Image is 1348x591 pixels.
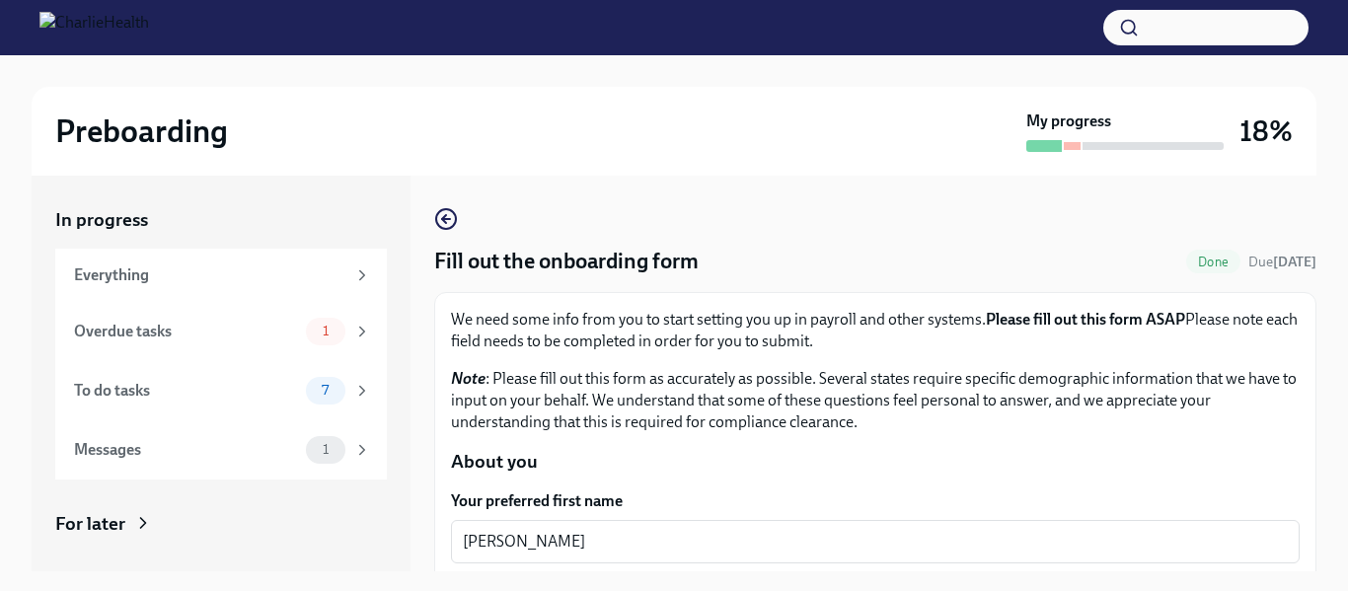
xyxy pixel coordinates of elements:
[1239,113,1293,149] h3: 18%
[311,324,340,338] span: 1
[463,530,1288,554] textarea: [PERSON_NAME]
[74,439,298,461] div: Messages
[74,264,345,286] div: Everything
[451,449,1300,475] p: About you
[451,490,1300,512] label: Your preferred first name
[1248,253,1316,271] span: August 16th, 2025 09:00
[1026,111,1111,132] strong: My progress
[74,380,298,402] div: To do tasks
[55,207,387,233] a: In progress
[451,369,486,388] strong: Note
[55,361,387,420] a: To do tasks7
[55,249,387,302] a: Everything
[74,321,298,342] div: Overdue tasks
[311,442,340,457] span: 1
[434,247,699,276] h4: Fill out the onboarding form
[55,302,387,361] a: Overdue tasks1
[451,368,1300,433] p: : Please fill out this form as accurately as possible. Several states require specific demographi...
[55,111,228,151] h2: Preboarding
[986,310,1185,329] strong: Please fill out this form ASAP
[310,383,340,398] span: 7
[55,511,387,537] a: For later
[1186,255,1240,269] span: Done
[451,309,1300,352] p: We need some info from you to start setting you up in payroll and other systems. Please note each...
[39,12,149,43] img: CharlieHealth
[55,511,125,537] div: For later
[1248,254,1316,270] span: Due
[55,420,387,480] a: Messages1
[1273,254,1316,270] strong: [DATE]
